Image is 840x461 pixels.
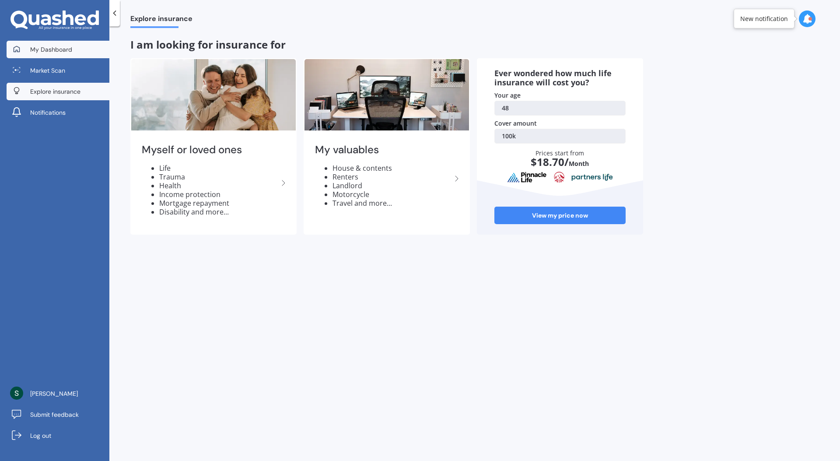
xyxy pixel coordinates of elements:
a: Log out [7,427,109,444]
img: pinnacle [507,172,547,183]
img: ACg8ocK-EsTBUGjqvNZMqIowk5468oD4KdlJO2NkoQsy8lcp_Qz2JA=s96-c [10,387,23,400]
img: aia [554,172,564,183]
a: Submit feedback [7,406,109,423]
span: Explore insurance [30,87,80,96]
a: Explore insurance [7,83,109,100]
a: Notifications [7,104,109,121]
h2: My valuables [315,143,451,157]
li: Renters [332,172,451,181]
li: Life [159,164,278,172]
li: House & contents [332,164,451,172]
span: I am looking for insurance for [130,37,286,52]
img: My valuables [304,59,469,130]
span: My Dashboard [30,45,72,54]
li: Income protection [159,190,278,199]
span: Notifications [30,108,66,117]
h2: Myself or loved ones [142,143,278,157]
li: Disability and more... [159,208,278,216]
span: Month [569,159,589,168]
li: Motorcycle [332,190,451,199]
div: Prices start from [504,149,617,176]
li: Trauma [159,172,278,181]
span: Submit feedback [30,410,79,419]
a: 48 [494,101,626,116]
span: [PERSON_NAME] [30,389,78,398]
span: $ 18.70 / [531,155,569,169]
a: View my price now [494,207,626,224]
span: Explore insurance [130,14,192,26]
li: Landlord [332,181,451,190]
img: partnersLife [571,173,613,181]
span: Log out [30,431,51,440]
li: Travel and more... [332,199,451,208]
div: Your age [494,91,626,100]
a: My Dashboard [7,41,109,58]
a: Market Scan [7,62,109,79]
a: [PERSON_NAME] [7,385,109,402]
li: Mortgage repayment [159,199,278,208]
span: Market Scan [30,66,65,75]
div: Cover amount [494,119,626,128]
a: 100k [494,129,626,144]
div: Ever wondered how much life insurance will cost you? [494,69,626,88]
div: New notification [740,14,788,23]
li: Health [159,181,278,190]
img: Myself or loved ones [131,59,296,130]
